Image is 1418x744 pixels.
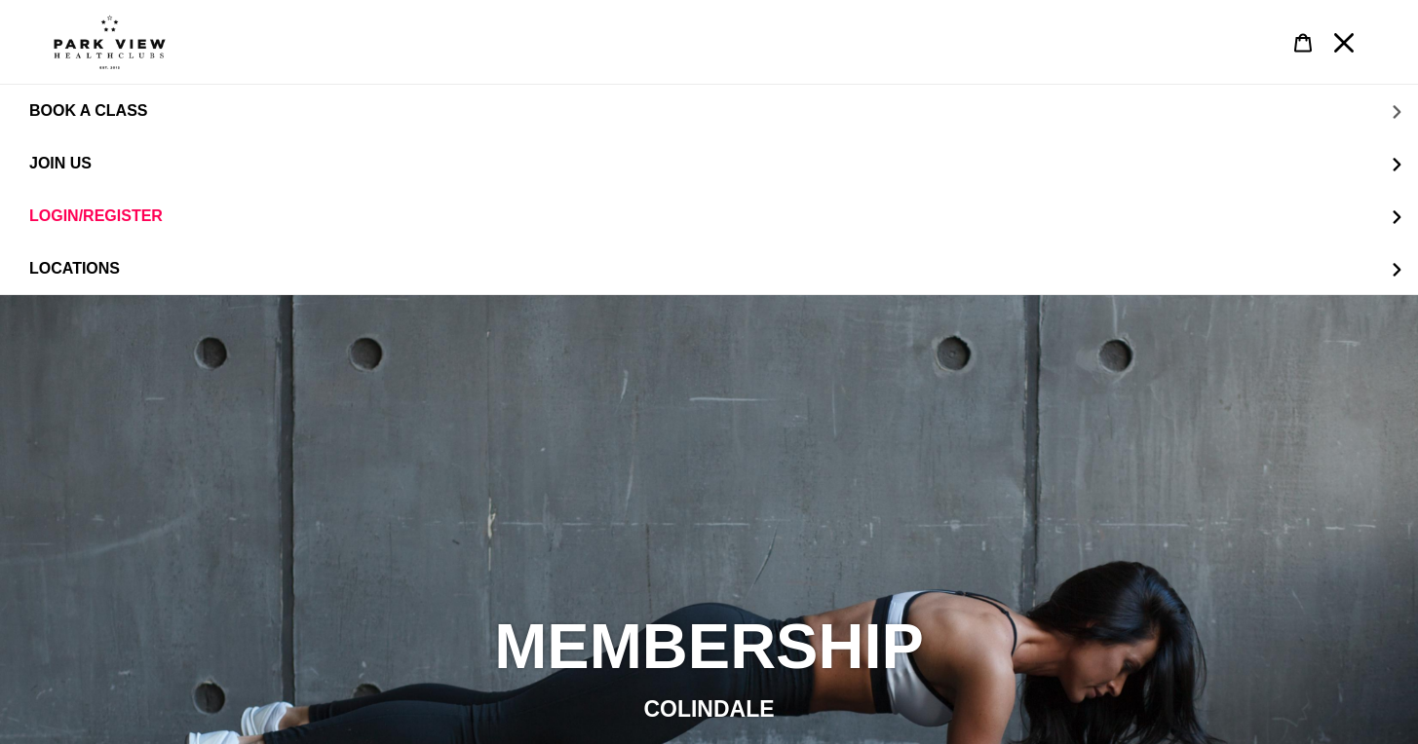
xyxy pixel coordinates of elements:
button: Menu [1323,21,1364,63]
span: JOIN US [29,155,92,171]
span: COLINDALE [643,695,774,721]
span: BOOK A CLASS [29,102,147,120]
span: LOCATIONS [29,260,120,278]
h2: MEMBERSHIP [178,608,1241,684]
span: LOGIN/REGISTER [29,207,163,225]
img: Park view health clubs is a gym near you. [54,15,166,69]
